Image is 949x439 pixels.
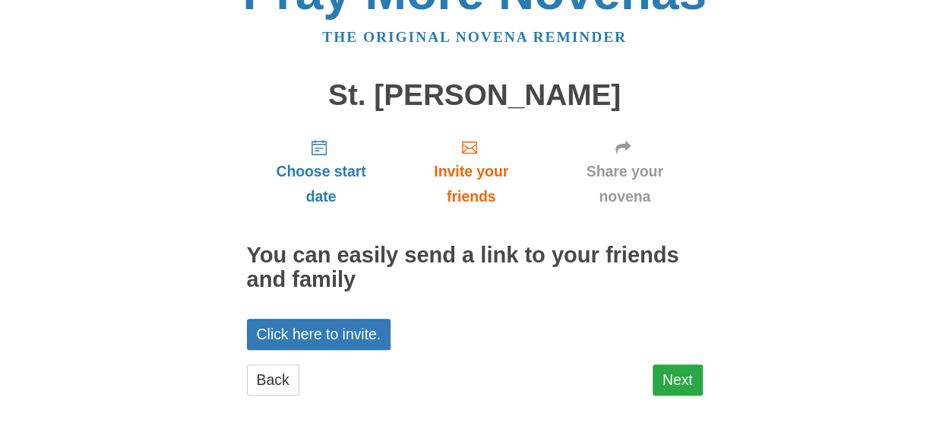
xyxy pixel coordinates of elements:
[653,364,703,396] a: Next
[562,159,688,209] span: Share your novena
[322,29,627,45] a: The original novena reminder
[247,126,396,217] a: Choose start date
[247,319,391,350] a: Click here to invite.
[395,126,546,217] a: Invite your friends
[410,159,531,209] span: Invite your friends
[547,126,703,217] a: Share your novena
[247,79,703,112] h1: St. [PERSON_NAME]
[247,243,703,292] h2: You can easily send a link to your friends and family
[262,159,381,209] span: Choose start date
[247,364,299,396] a: Back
